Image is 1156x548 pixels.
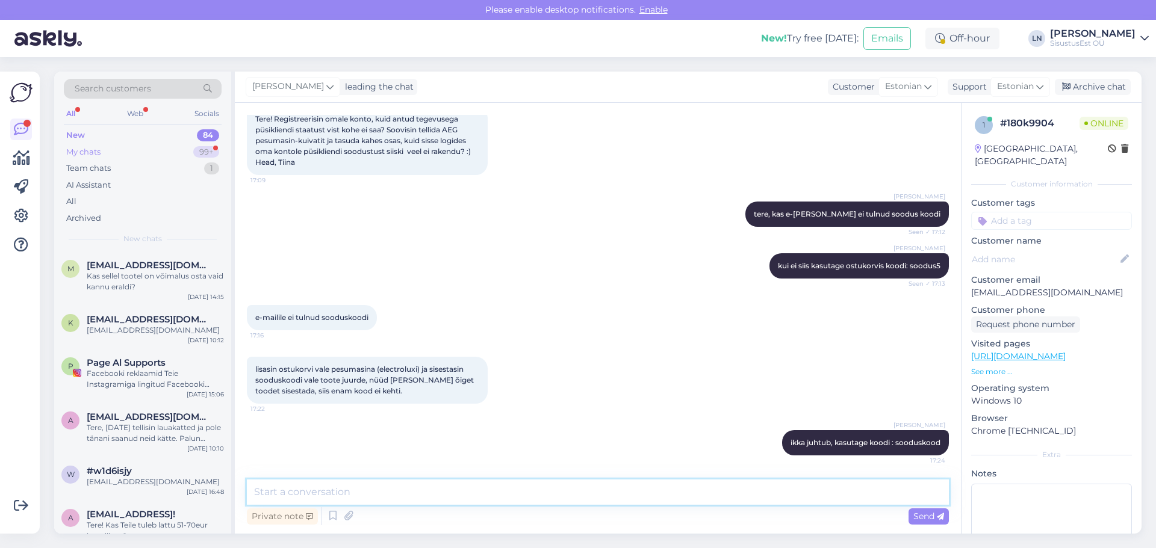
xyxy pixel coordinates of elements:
[971,304,1132,316] p: Customer phone
[971,351,1066,362] a: [URL][DOMAIN_NAME]
[87,271,224,292] div: Kas sellel tootel on võimalus osta vaid kannu eraldi?
[791,438,940,447] span: ikka juhtub, kasutage koodi : sooduskood
[123,233,162,244] span: New chats
[893,244,945,253] span: [PERSON_NAME]
[87,325,224,336] div: [EMAIL_ADDRESS][DOMAIN_NAME]
[900,279,945,288] span: Seen ✓ 17:13
[893,192,945,201] span: [PERSON_NAME]
[252,80,324,93] span: [PERSON_NAME]
[971,235,1132,247] p: Customer name
[255,114,473,167] span: Tere! Registreerisin omale konto, kuid antud tegevusega püsikliendi staatust vist kohe ei saa? So...
[971,382,1132,395] p: Operating system
[778,261,940,270] span: kui ei siis kasutage ostukorvis koodi: soodus5
[972,253,1118,266] input: Add name
[87,476,224,487] div: [EMAIL_ADDRESS][DOMAIN_NAME]
[948,81,987,93] div: Support
[1028,30,1045,47] div: LN
[754,209,940,218] span: tere, kas e-[PERSON_NAME] ei tulnud soodus koodi
[971,179,1132,189] div: Customer information
[1050,29,1136,38] div: [PERSON_NAME]
[971,286,1132,299] p: [EMAIL_ADDRESS][DOMAIN_NAME]
[971,467,1132,480] p: Notes
[925,28,999,49] div: Off-hour
[971,366,1132,377] p: See more ...
[863,27,911,50] button: Emails
[188,292,224,301] div: [DATE] 14:15
[255,313,368,322] span: e-mailile ei tulnud sooduskoodi
[971,274,1132,286] p: Customer email
[828,81,875,93] div: Customer
[66,179,111,191] div: AI Assistant
[87,260,212,271] span: maritleito@gmail.com
[64,106,78,122] div: All
[75,82,151,95] span: Search customers
[761,31,859,46] div: Try free [DATE]:
[900,456,945,465] span: 17:24
[10,81,33,104] img: Askly Logo
[340,81,414,93] div: leading the chat
[125,106,146,122] div: Web
[87,422,224,444] div: Tere, [DATE] tellisin lauakatted ja pole tänani saanud neid kätte. Palun kontrollige minu tellimu...
[255,365,476,395] span: lisasin ostukorvi vale pesumasina (electroluxi) ja sisestasin sooduskoodi vale toote juurde, nüüd...
[971,197,1132,209] p: Customer tags
[197,129,219,141] div: 84
[247,508,318,525] div: Private note
[87,314,212,325] span: kaililottajuhkam@gmail.com
[87,357,166,368] span: Page Al Supports
[971,316,1080,333] div: Request phone number
[87,411,212,422] span: alla.fedotova.777@gmail.com
[971,412,1132,425] p: Browser
[971,425,1132,437] p: Chrome [TECHNICAL_ID]
[187,444,224,453] div: [DATE] 10:10
[997,80,1034,93] span: Estonian
[893,420,945,429] span: [PERSON_NAME]
[975,143,1108,168] div: [GEOGRAPHIC_DATA], [GEOGRAPHIC_DATA]
[87,509,175,520] span: annela123@yahoo.de.tere!
[193,146,219,158] div: 99+
[87,520,224,541] div: Tere! Kas Teile tuleb lattu 51-70eur kottdiivan?
[67,264,74,273] span: m
[66,195,76,208] div: All
[87,368,224,390] div: Facebooki reklaamid Teie Instagramiga lingitud Facebooki konto on identiteedivarguse kahtluse tõt...
[66,162,111,174] div: Team chats
[68,318,73,327] span: k
[187,390,224,399] div: [DATE] 15:06
[971,212,1132,230] input: Add a tag
[761,32,787,44] b: New!
[188,336,224,345] div: [DATE] 10:12
[900,227,945,236] span: Seen ✓ 17:12
[67,470,75,479] span: w
[1080,117,1128,130] span: Online
[68,362,73,371] span: P
[885,80,922,93] span: Estonian
[971,449,1132,460] div: Extra
[87,466,132,476] span: #w1d6isjy
[250,404,296,413] span: 17:22
[636,4,671,15] span: Enable
[250,176,296,185] span: 17:09
[66,129,85,141] div: New
[66,212,101,224] div: Archived
[913,511,944,522] span: Send
[68,513,73,522] span: a
[983,120,985,129] span: 1
[1055,79,1131,95] div: Archive chat
[1050,38,1136,48] div: SisustusEst OÜ
[971,337,1132,350] p: Visited pages
[971,395,1132,407] p: Windows 10
[187,487,224,496] div: [DATE] 16:48
[204,162,219,174] div: 1
[66,146,101,158] div: My chats
[250,331,296,340] span: 17:16
[1000,116,1080,131] div: # 180k9904
[68,416,73,425] span: a
[192,106,222,122] div: Socials
[1050,29,1149,48] a: [PERSON_NAME]SisustusEst OÜ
